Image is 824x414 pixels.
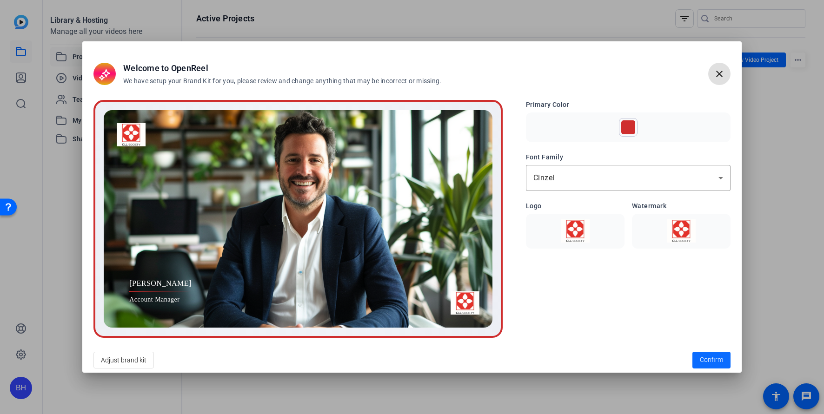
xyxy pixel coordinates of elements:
span: Confirm [700,355,723,365]
button: Adjust brand kit [93,352,154,368]
mat-icon: close [714,68,725,79]
img: Preview image [104,110,492,328]
h3: Font Family [526,152,731,162]
h3: We have setup your Brand Kit for you, please review and change anything that may be incorrect or ... [123,77,441,86]
h3: Primary Color [526,100,731,110]
h2: Welcome to OpenReel [123,62,441,74]
span: Account Manager [129,295,192,304]
span: Cinzel [533,173,555,182]
h3: Watermark [632,201,731,211]
span: [PERSON_NAME] [129,278,192,289]
img: Logo [532,219,619,243]
span: Adjust brand kit [101,351,146,369]
img: Watermark [638,219,725,243]
h3: Logo [526,201,625,211]
button: Confirm [692,352,731,368]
